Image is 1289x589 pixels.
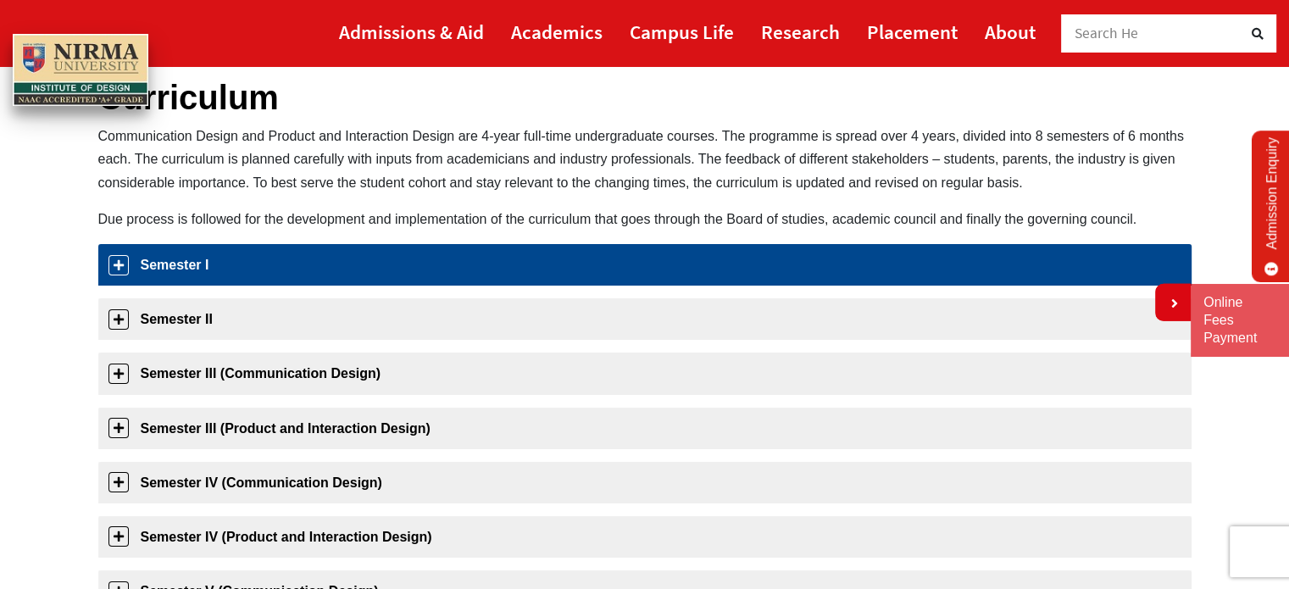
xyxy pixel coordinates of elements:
[98,208,1192,231] p: Due process is followed for the development and implementation of the curriculum that goes throug...
[98,244,1192,286] a: Semester I
[761,13,840,51] a: Research
[867,13,958,51] a: Placement
[98,516,1192,558] a: Semester IV (Product and Interaction Design)
[985,13,1036,51] a: About
[98,462,1192,503] a: Semester IV (Communication Design)
[98,125,1192,194] p: Communication Design and Product and Interaction Design are 4-year full-time undergraduate course...
[13,34,148,107] img: main_logo
[511,13,603,51] a: Academics
[339,13,484,51] a: Admissions & Aid
[98,353,1192,394] a: Semester III (Communication Design)
[98,77,1192,118] h1: Curriculum
[1203,294,1276,347] a: Online Fees Payment
[630,13,734,51] a: Campus Life
[98,298,1192,340] a: Semester II
[1075,24,1139,42] span: Search He
[98,408,1192,449] a: Semester III (Product and Interaction Design)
